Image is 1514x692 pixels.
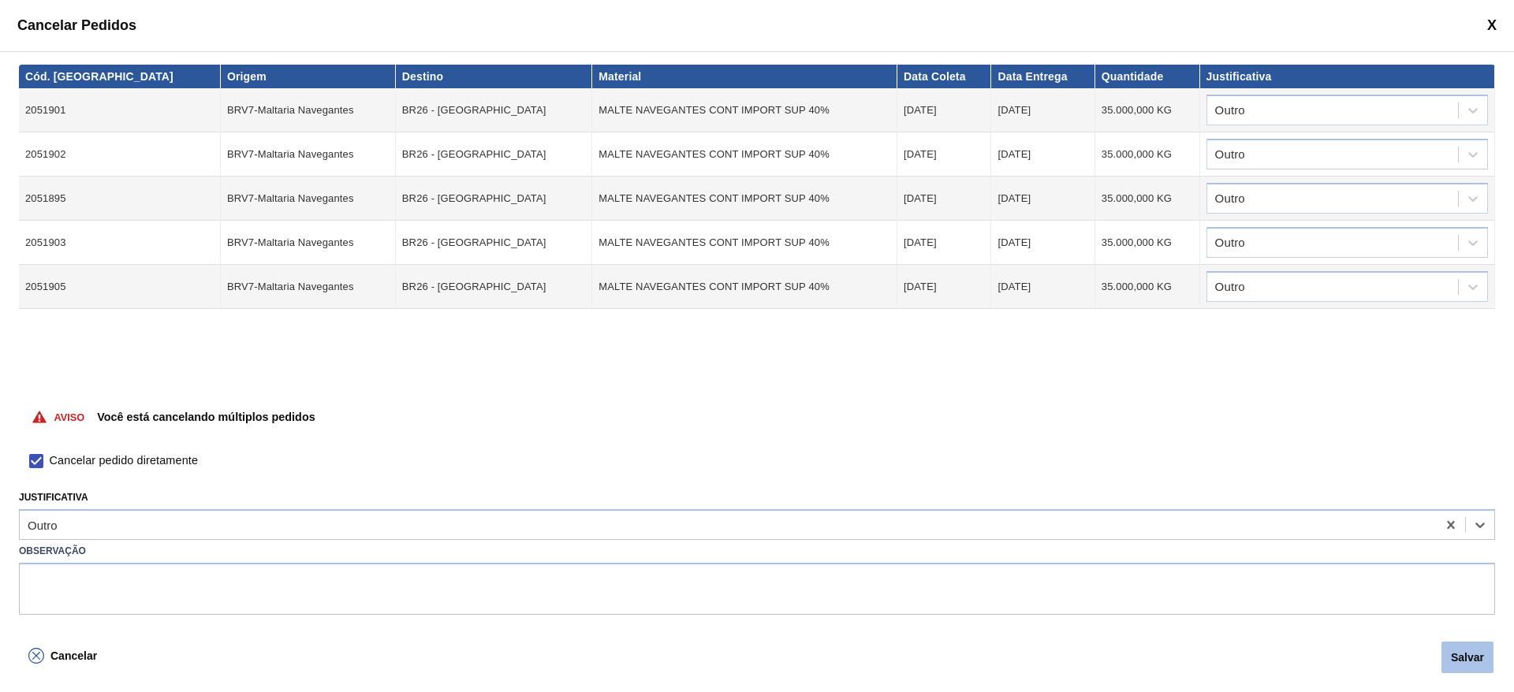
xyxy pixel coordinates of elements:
td: [DATE] [991,265,1094,309]
label: Observação [19,540,1495,563]
td: MALTE NAVEGANTES CONT IMPORT SUP 40% [592,88,897,132]
p: Você está cancelando múltiplos pedidos [97,411,315,423]
th: Origem [221,65,396,88]
div: Outro [28,519,58,532]
td: BR26 - [GEOGRAPHIC_DATA] [396,132,592,177]
td: [DATE] [897,132,992,177]
th: Cód. [GEOGRAPHIC_DATA] [19,65,221,88]
td: 2051903 [19,221,221,265]
td: MALTE NAVEGANTES CONT IMPORT SUP 40% [592,177,897,221]
span: Cancelar Pedidos [17,17,136,34]
td: 35.000,000 KG [1095,88,1200,132]
td: [DATE] [897,177,992,221]
p: Aviso [54,411,84,423]
button: Salvar [1441,642,1493,673]
td: BR26 - [GEOGRAPHIC_DATA] [396,177,592,221]
td: [DATE] [897,265,992,309]
td: 2051901 [19,88,221,132]
th: Justificativa [1200,65,1495,88]
td: 35.000,000 KG [1095,221,1200,265]
td: 2051895 [19,177,221,221]
th: Data Coleta [897,65,992,88]
div: Outro [1215,237,1245,248]
td: 35.000,000 KG [1095,177,1200,221]
button: Cancelar [19,640,106,672]
td: BR26 - [GEOGRAPHIC_DATA] [396,88,592,132]
td: BRV7-Maltaria Navegantes [221,221,396,265]
td: MALTE NAVEGANTES CONT IMPORT SUP 40% [592,132,897,177]
td: [DATE] [991,221,1094,265]
label: Justificativa [19,492,88,503]
td: [DATE] [897,221,992,265]
th: Quantidade [1095,65,1200,88]
td: BR26 - [GEOGRAPHIC_DATA] [396,221,592,265]
div: Outro [1215,193,1245,204]
td: 35.000,000 KG [1095,132,1200,177]
span: Cancelar [50,649,97,662]
div: Outro [1215,105,1245,116]
td: 35.000,000 KG [1095,265,1200,309]
td: 2051902 [19,132,221,177]
td: MALTE NAVEGANTES CONT IMPORT SUP 40% [592,265,897,309]
td: 2051905 [19,265,221,309]
td: BRV7-Maltaria Navegantes [221,132,396,177]
td: [DATE] [897,88,992,132]
div: Outro [1215,281,1245,292]
td: BRV7-Maltaria Navegantes [221,177,396,221]
th: Material [592,65,897,88]
td: [DATE] [991,177,1094,221]
th: Destino [396,65,592,88]
td: [DATE] [991,132,1094,177]
td: BRV7-Maltaria Navegantes [221,265,396,309]
td: BRV7-Maltaria Navegantes [221,88,396,132]
th: Data Entrega [991,65,1094,88]
span: Cancelar pedido diretamente [50,452,198,470]
div: Outro [1215,149,1245,160]
td: BR26 - [GEOGRAPHIC_DATA] [396,265,592,309]
td: [DATE] [991,88,1094,132]
td: MALTE NAVEGANTES CONT IMPORT SUP 40% [592,221,897,265]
